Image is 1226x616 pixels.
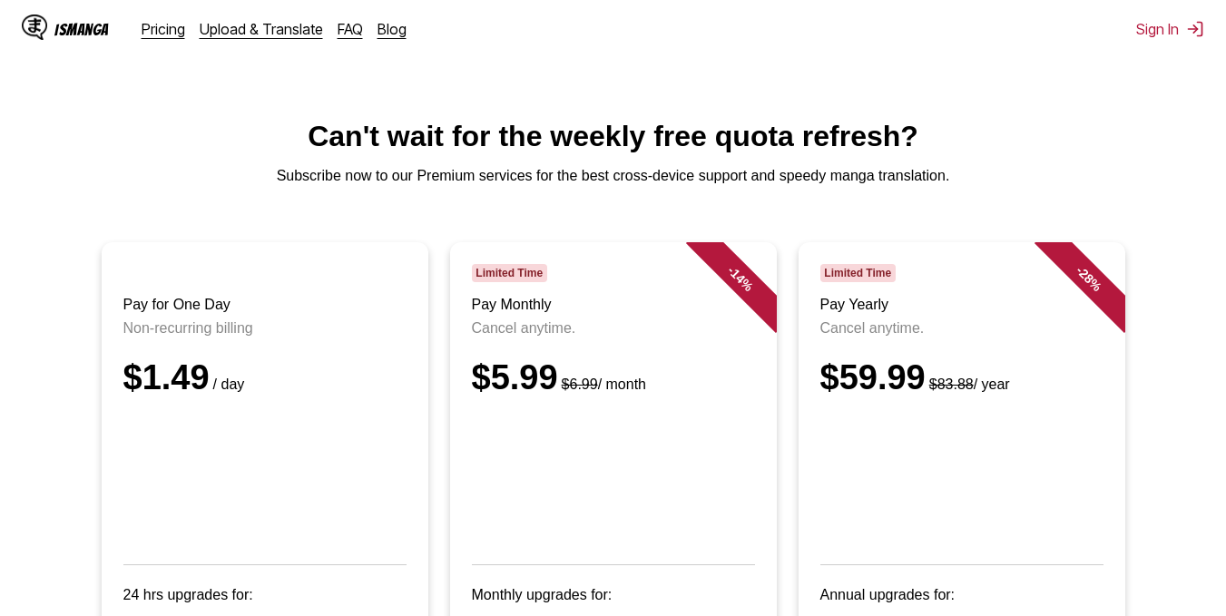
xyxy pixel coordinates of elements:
[123,358,407,397] div: $1.49
[54,21,109,38] div: IsManga
[123,419,407,539] iframe: PayPal
[685,224,794,333] div: - 14 %
[338,20,363,38] a: FAQ
[22,15,47,40] img: IsManga Logo
[1136,20,1204,38] button: Sign In
[472,358,755,397] div: $5.99
[142,20,185,38] a: Pricing
[1186,20,1204,38] img: Sign out
[820,358,1103,397] div: $59.99
[200,20,323,38] a: Upload & Translate
[472,587,755,603] p: Monthly upgrades for:
[820,419,1103,539] iframe: PayPal
[472,297,755,313] h3: Pay Monthly
[22,15,142,44] a: IsManga LogoIsManga
[472,264,547,282] span: Limited Time
[929,376,974,392] s: $83.88
[472,320,755,337] p: Cancel anytime.
[562,376,598,392] s: $6.99
[926,376,1010,392] small: / year
[123,320,407,337] p: Non-recurring billing
[1034,224,1143,333] div: - 28 %
[123,297,407,313] h3: Pay for One Day
[210,376,245,392] small: / day
[123,587,407,603] p: 24 hrs upgrades for:
[472,419,755,539] iframe: PayPal
[15,168,1211,184] p: Subscribe now to our Premium services for the best cross-device support and speedy manga translat...
[15,120,1211,153] h1: Can't wait for the weekly free quota refresh?
[558,376,646,392] small: / month
[820,587,1103,603] p: Annual upgrades for:
[820,320,1103,337] p: Cancel anytime.
[378,20,407,38] a: Blog
[820,297,1103,313] h3: Pay Yearly
[820,264,896,282] span: Limited Time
